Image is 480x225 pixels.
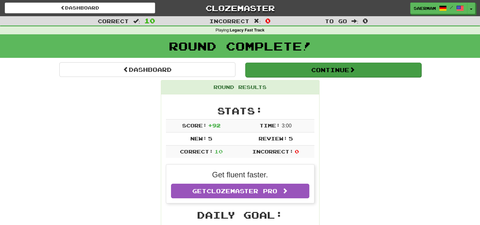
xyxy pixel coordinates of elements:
[230,28,264,32] strong: Legacy Fast Track
[144,17,155,24] span: 10
[295,148,299,154] span: 0
[254,18,261,24] span: :
[171,184,309,198] a: GetClozemaster Pro
[410,3,467,14] a: Saermam /
[98,18,129,24] span: Correct
[2,40,478,52] h1: Round Complete!
[252,148,293,154] span: Incorrect:
[180,148,213,154] span: Correct:
[245,63,421,77] button: Continue
[208,135,212,141] span: 5
[166,210,314,220] h2: Daily Goal:
[289,135,293,141] span: 5
[190,135,207,141] span: New:
[182,122,207,128] span: Score:
[450,5,453,10] span: /
[165,3,315,14] a: Clozemaster
[282,123,292,128] span: 3 : 0 0
[325,18,347,24] span: To go
[133,18,140,24] span: :
[214,148,223,154] span: 10
[352,18,358,24] span: :
[260,122,280,128] span: Time:
[166,106,314,116] h2: Stats:
[363,17,368,24] span: 0
[258,135,287,141] span: Review:
[414,5,436,11] span: Saermam
[161,80,319,94] div: Round Results
[209,18,249,24] span: Incorrect
[208,122,220,128] span: + 92
[171,169,309,180] p: Get fluent faster.
[5,3,155,13] a: Dashboard
[207,187,277,194] span: Clozemaster Pro
[265,17,271,24] span: 0
[59,62,235,77] a: Dashboard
